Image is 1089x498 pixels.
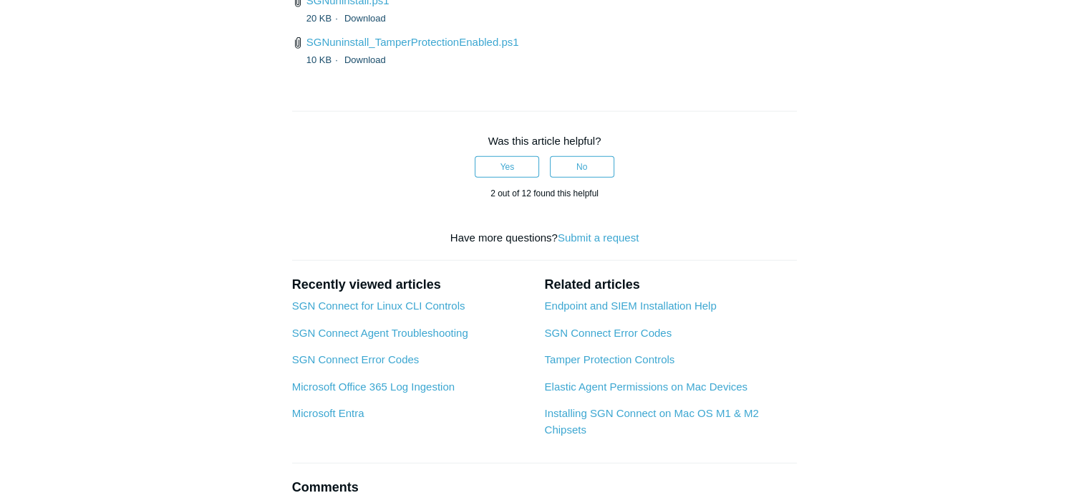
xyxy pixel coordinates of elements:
a: Tamper Protection Controls [544,353,674,365]
a: Microsoft Entra [292,407,364,419]
button: This article was not helpful [550,156,614,178]
div: Have more questions? [292,230,798,246]
button: This article was helpful [475,156,539,178]
a: SGN Connect Error Codes [292,353,420,365]
a: SGN Connect Error Codes [544,327,672,339]
a: Submit a request [558,231,639,244]
a: Download [344,13,386,24]
h2: Comments [292,478,798,497]
h2: Recently viewed articles [292,275,531,295]
a: SGNuninstall_TamperProtectionEnabled.ps1 [306,36,519,48]
a: Elastic Agent Permissions on Mac Devices [544,380,747,393]
span: 10 KB [306,54,342,65]
span: Was this article helpful? [488,135,601,147]
a: Microsoft Office 365 Log Ingestion [292,380,455,393]
a: SGN Connect Agent Troubleshooting [292,327,468,339]
span: 2 out of 12 found this helpful [490,188,599,198]
a: Endpoint and SIEM Installation Help [544,300,716,312]
a: Installing SGN Connect on Mac OS M1 & M2 Chipsets [544,407,758,436]
a: Download [344,54,386,65]
span: 20 KB [306,13,342,24]
h2: Related articles [544,275,797,295]
a: SGN Connect for Linux CLI Controls [292,300,465,312]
